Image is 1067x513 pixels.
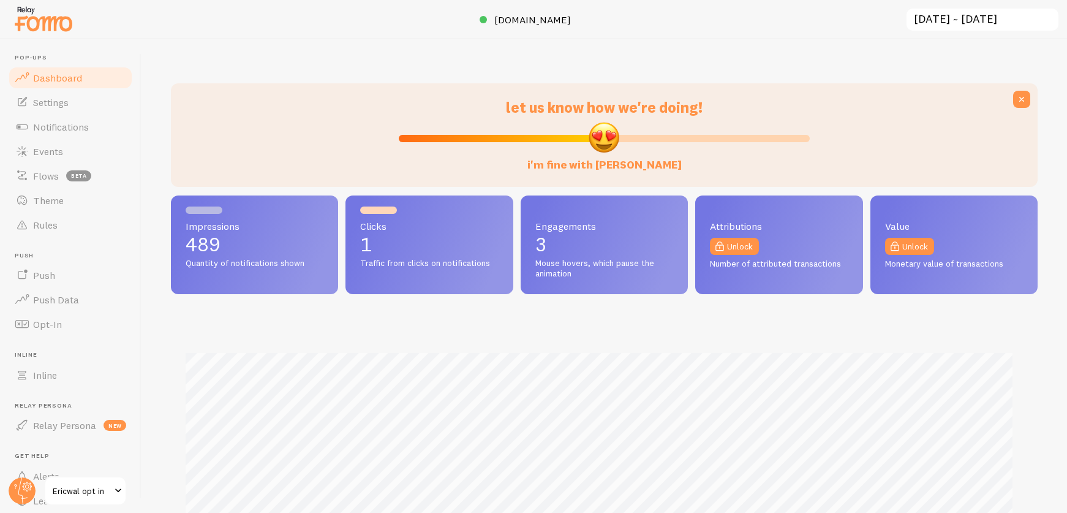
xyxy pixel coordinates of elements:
span: Notifications [33,121,89,133]
span: beta [66,170,91,181]
label: i'm fine with [PERSON_NAME] [527,146,682,172]
span: let us know how we're doing! [506,98,703,116]
span: Value [885,221,1023,231]
span: Theme [33,194,64,207]
span: Opt-In [33,318,62,330]
span: Monetary value of transactions [885,259,1023,270]
span: Events [33,145,63,158]
span: Clicks [360,221,498,231]
img: emoji.png [587,121,620,154]
span: Quantity of notifications shown [186,258,323,269]
span: Alerts [33,470,59,482]
a: Inline [7,363,134,387]
span: Dashboard [33,72,82,84]
a: Theme [7,188,134,213]
p: 3 [535,235,673,254]
p: 1 [360,235,498,254]
a: Rules [7,213,134,237]
span: Settings [33,96,69,108]
a: Alerts [7,464,134,488]
span: Number of attributed transactions [710,259,848,270]
a: Dashboard [7,66,134,90]
span: Get Help [15,452,134,460]
img: fomo-relay-logo-orange.svg [13,3,74,34]
span: Relay Persona [15,402,134,410]
span: Flows [33,170,59,182]
span: Impressions [186,221,323,231]
a: Relay Persona new [7,413,134,438]
span: Push Data [33,294,79,306]
span: Push [33,269,55,281]
span: Traffic from clicks on notifications [360,258,498,269]
span: Rules [33,219,58,231]
span: Push [15,252,134,260]
a: Unlock [710,238,759,255]
a: Events [7,139,134,164]
a: Flows beta [7,164,134,188]
span: Attributions [710,221,848,231]
a: Ericwal opt in [44,476,127,506]
a: Notifications [7,115,134,139]
span: new [104,420,126,431]
a: Push [7,263,134,287]
span: Inline [33,369,57,381]
a: Unlock [885,238,934,255]
a: Settings [7,90,134,115]
a: Push Data [7,287,134,312]
a: Opt-In [7,312,134,336]
span: Pop-ups [15,54,134,62]
span: Mouse hovers, which pause the animation [535,258,673,279]
p: 489 [186,235,323,254]
span: Ericwal opt in [53,484,111,498]
span: Inline [15,351,134,359]
span: Relay Persona [33,419,96,431]
span: Engagements [535,221,673,231]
